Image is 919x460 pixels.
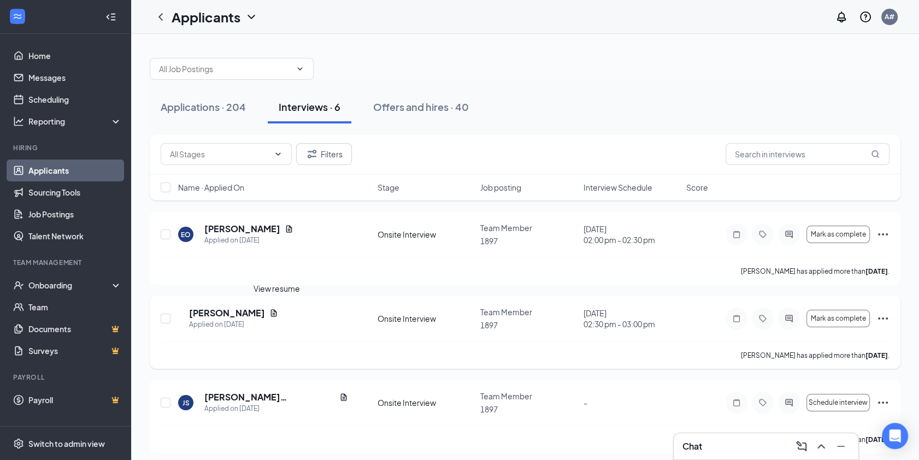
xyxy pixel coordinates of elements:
a: Sourcing Tools [28,181,122,203]
div: Interviews · 6 [279,100,340,114]
div: Offers and hires · 40 [373,100,469,114]
div: Applied on [DATE] [204,235,293,246]
b: [DATE] [865,267,888,275]
span: - [584,398,587,408]
svg: Filter [305,148,319,161]
svg: ComposeMessage [795,440,808,453]
svg: ChevronUp [815,440,828,453]
svg: QuestionInfo [859,10,872,23]
svg: Tag [756,230,769,239]
h3: Chat [682,440,702,452]
input: All Stages [170,148,269,160]
span: Schedule interview [809,399,868,406]
a: DocumentsCrown [28,318,122,340]
svg: ChevronDown [296,64,304,73]
a: Team [28,296,122,318]
h5: [PERSON_NAME] [189,307,265,319]
div: A# [885,12,894,21]
span: 02:30 pm - 03:00 pm [584,319,680,329]
button: Mark as complete [806,226,870,243]
svg: ActiveChat [782,230,796,239]
svg: Note [730,230,743,239]
p: 1897 [480,404,576,415]
span: Team Member [480,307,532,317]
svg: MagnifyingGlass [871,150,880,158]
svg: Settings [13,438,24,449]
p: 1897 [480,235,576,246]
a: Home [28,45,122,67]
b: [DATE] [865,351,888,359]
button: ChevronUp [812,438,830,455]
input: Search in interviews [726,143,889,165]
div: Switch to admin view [28,438,105,449]
svg: ActiveChat [782,398,796,407]
button: ComposeMessage [793,438,810,455]
a: Scheduling [28,89,122,110]
span: Team Member [480,391,532,401]
svg: Document [339,393,348,402]
span: Job posting [480,182,521,193]
svg: Analysis [13,116,24,127]
svg: Document [285,225,293,233]
div: Onsite Interview [378,313,474,324]
svg: ActiveChat [782,314,796,323]
span: Name · Applied On [178,182,244,193]
button: Mark as complete [806,310,870,327]
svg: Collapse [105,11,116,22]
p: [PERSON_NAME] has applied more than . [741,351,889,360]
a: Talent Network [28,225,122,247]
span: Interview Schedule [584,182,652,193]
svg: ChevronLeft [154,10,167,23]
svg: Tag [756,398,769,407]
svg: Notifications [835,10,848,23]
span: Mark as complete [810,315,865,322]
svg: Document [269,309,278,317]
div: Onboarding [28,280,113,291]
p: [PERSON_NAME] has applied more than . [741,267,889,276]
span: Score [686,182,708,193]
svg: Minimize [834,440,847,453]
svg: Ellipses [876,396,889,409]
svg: Ellipses [876,228,889,241]
a: Applicants [28,160,122,181]
div: Hiring [13,143,120,152]
h5: [PERSON_NAME] [204,223,280,235]
svg: Tag [756,314,769,323]
span: Mark as complete [810,231,865,238]
p: 1897 [480,320,576,331]
div: Payroll [13,373,120,382]
div: EO [181,230,191,239]
svg: ChevronDown [245,10,258,23]
a: SurveysCrown [28,340,122,362]
div: Applications · 204 [161,100,246,114]
svg: Note [730,398,743,407]
svg: Note [730,314,743,323]
b: [DATE] [865,435,888,444]
div: Applied on [DATE] [204,403,348,414]
a: Job Postings [28,203,122,225]
div: Reporting [28,116,122,127]
button: Schedule interview [806,394,870,411]
div: Open Intercom Messenger [882,423,908,449]
svg: ChevronDown [274,150,282,158]
a: PayrollCrown [28,389,122,411]
span: Stage [378,182,399,193]
h1: Applicants [172,8,240,26]
input: All Job Postings [159,63,291,75]
div: Onsite Interview [378,397,474,408]
button: Minimize [832,438,850,455]
div: View resume [254,282,300,294]
div: Onsite Interview [378,229,474,240]
svg: WorkstreamLogo [12,11,23,22]
button: Filter Filters [296,143,352,165]
svg: UserCheck [13,280,24,291]
a: Messages [28,67,122,89]
div: Applied on [DATE] [189,319,278,330]
div: [DATE] [584,223,680,245]
div: JS [182,398,190,408]
span: Team Member [480,223,532,233]
div: Team Management [13,258,120,267]
span: 02:00 pm - 02:30 pm [584,234,680,245]
div: [DATE] [584,308,680,329]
